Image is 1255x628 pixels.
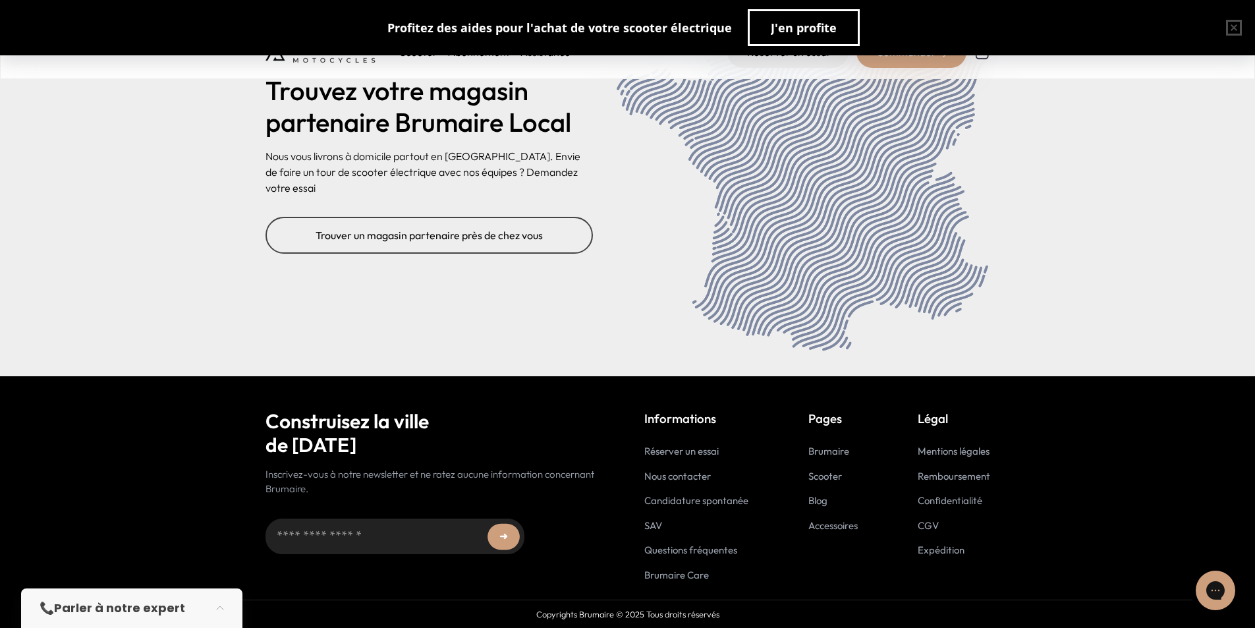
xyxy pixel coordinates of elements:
a: Trouver un magasin partenaire près de chez vous [265,217,593,254]
a: Questions fréquentes [644,544,737,556]
a: Scooter [808,470,842,482]
h2: Trouvez votre magasin partenaire Brumaire Local [265,74,593,138]
a: Confidentialité [918,494,982,507]
a: Blog [808,494,827,507]
p: Légal [918,409,990,428]
iframe: Gorgias live chat messenger [1189,566,1242,615]
p: Pages [808,409,858,428]
a: Remboursement [918,470,990,482]
a: Réserver un essai [644,445,719,457]
button: ➜ [488,524,520,550]
a: Brumaire [808,445,849,457]
a: Nous contacter [644,470,711,482]
a: Brumaire Care [644,569,709,581]
h2: Construisez la ville de [DATE] [265,409,611,457]
p: Copyrights Brumaire © 2025 Tous droits réservés [63,608,1192,621]
a: Accessoires [808,519,858,532]
a: CGV [918,519,939,532]
a: Expédition [918,544,964,556]
a: Candidature spontanée [644,494,748,507]
a: Mentions légales [918,445,990,457]
p: Inscrivez-vous à notre newsletter et ne ratez aucune information concernant Brumaire. [265,467,611,497]
p: Nous vous livrons à domicile partout en [GEOGRAPHIC_DATA]. Envie de faire un tour de scooter élec... [265,148,593,196]
input: Adresse email... [265,519,524,554]
a: SAV [644,519,662,532]
p: Informations [644,409,748,428]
